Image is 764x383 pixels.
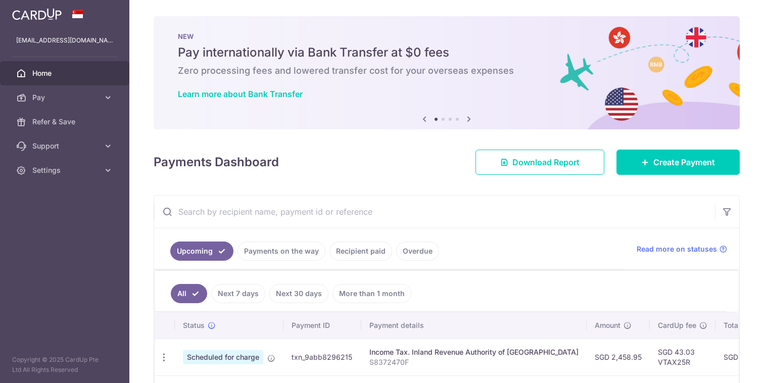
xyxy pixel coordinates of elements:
h6: Zero processing fees and lowered transfer cost for your overseas expenses [178,65,715,77]
span: Read more on statuses [637,244,717,254]
th: Payment ID [283,312,361,339]
span: Refer & Save [32,117,99,127]
p: NEW [178,32,715,40]
span: Amount [595,320,620,330]
input: Search by recipient name, payment id or reference [154,196,715,228]
span: Settings [32,165,99,175]
td: SGD 43.03 VTAX25R [650,339,715,375]
a: Recipient paid [329,242,392,261]
td: SGD 2,458.95 [587,339,650,375]
a: Next 30 days [269,284,328,303]
span: Home [32,68,99,78]
a: Overdue [396,242,439,261]
h4: Payments Dashboard [154,153,279,171]
span: CardUp fee [658,320,696,330]
span: Download Report [512,156,580,168]
span: Scheduled for charge [183,350,263,364]
a: Create Payment [616,150,740,175]
th: Payment details [361,312,587,339]
h5: Pay internationally via Bank Transfer at $0 fees [178,44,715,61]
a: Upcoming [170,242,233,261]
img: Bank transfer banner [154,16,740,129]
p: S8372470F [369,357,579,367]
td: txn_9abb8296215 [283,339,361,375]
span: Pay [32,92,99,103]
a: Payments on the way [237,242,325,261]
img: CardUp [12,8,62,20]
span: Status [183,320,205,330]
a: Next 7 days [211,284,265,303]
a: More than 1 month [332,284,411,303]
a: Learn more about Bank Transfer [178,89,303,99]
a: Read more on statuses [637,244,727,254]
div: Income Tax. Inland Revenue Authority of [GEOGRAPHIC_DATA] [369,347,579,357]
span: Create Payment [653,156,715,168]
a: Download Report [475,150,604,175]
span: Total amt. [724,320,757,330]
span: Support [32,141,99,151]
p: [EMAIL_ADDRESS][DOMAIN_NAME] [16,35,113,45]
a: All [171,284,207,303]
